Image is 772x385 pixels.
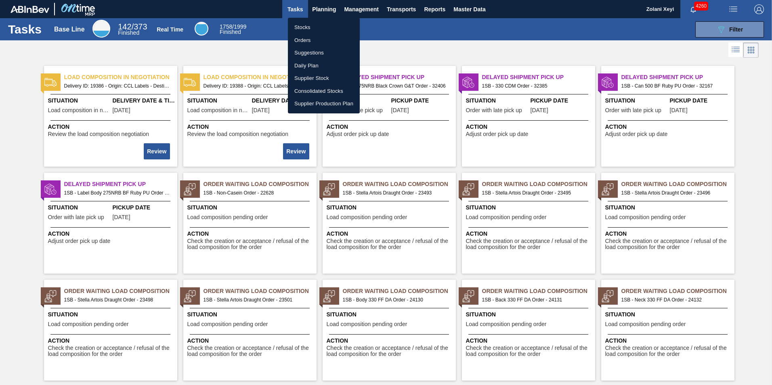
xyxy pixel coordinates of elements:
a: Stocks [288,21,360,34]
a: Consolidated Stocks [288,85,360,98]
a: Orders [288,34,360,47]
a: Daily Plan [288,59,360,72]
a: Supplier Production Plan [288,97,360,110]
a: Suggestions [288,46,360,59]
a: Supplier Stock [288,72,360,85]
